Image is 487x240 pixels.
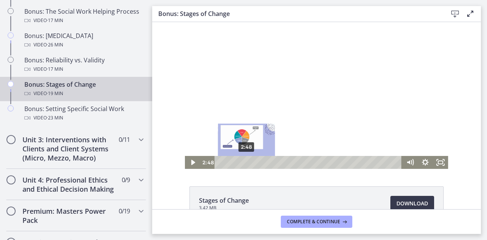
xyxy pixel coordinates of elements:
[24,31,143,49] div: Bonus: [MEDICAL_DATA]
[158,9,435,18] h3: Bonus: Stages of Change
[22,175,115,194] h2: Unit 4: Professional Ethics and Ethical Decision Making
[396,199,428,208] span: Download
[47,89,63,98] span: · 19 min
[250,135,266,148] button: Mute
[266,135,281,148] button: Show settings menu
[47,65,63,74] span: · 17 min
[24,40,143,49] div: Video
[47,16,63,25] span: · 17 min
[22,207,115,225] h2: Premium: Masters Power Pack
[287,219,340,225] span: Complete & continue
[22,135,115,162] h2: Unit 3: Interventions with Clients and Client Systems (Micro, Mezzo, Macro)
[199,196,249,205] span: Stages of Change
[24,89,143,98] div: Video
[47,113,63,122] span: · 23 min
[199,205,249,211] span: 3.42 MB
[24,56,143,74] div: Bonus: Reliability vs. Validity
[24,65,143,74] div: Video
[24,80,143,98] div: Bonus: Stages of Change
[390,196,434,211] a: Download
[122,175,130,184] span: 0 / 9
[119,207,130,216] span: 0 / 19
[24,104,143,122] div: Bonus: Setting Specific Social Work
[24,7,143,25] div: Bonus: The Social Work Helping Process
[281,216,352,228] button: Complete & continue
[24,113,143,122] div: Video
[152,21,481,169] iframe: Video Lesson
[47,40,63,49] span: · 26 min
[281,135,296,148] button: Fullscreen
[119,135,130,144] span: 0 / 11
[24,16,143,25] div: Video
